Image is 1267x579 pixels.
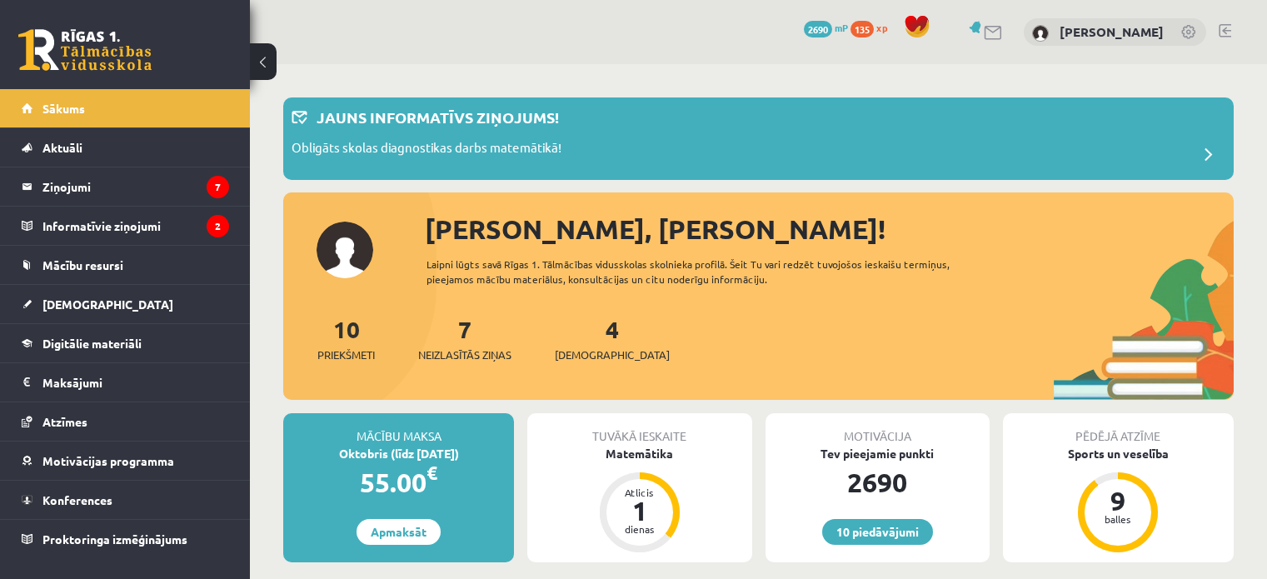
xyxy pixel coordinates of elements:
div: Mācību maksa [283,413,514,445]
a: Proktoringa izmēģinājums [22,520,229,558]
span: Neizlasītās ziņas [418,347,511,363]
legend: Maksājumi [42,363,229,402]
span: mP [835,21,848,34]
span: [DEMOGRAPHIC_DATA] [42,297,173,312]
legend: Ziņojumi [42,167,229,206]
span: Aktuāli [42,140,82,155]
span: Konferences [42,492,112,507]
a: 10Priekšmeti [317,314,375,363]
div: balles [1093,514,1143,524]
a: Sports un veselība 9 balles [1003,445,1234,555]
legend: Informatīvie ziņojumi [42,207,229,245]
div: 1 [615,497,665,524]
span: Motivācijas programma [42,453,174,468]
div: Tev pieejamie punkti [766,445,990,462]
i: 2 [207,215,229,237]
a: Sākums [22,89,229,127]
a: Motivācijas programma [22,442,229,480]
a: Matemātika Atlicis 1 dienas [527,445,751,555]
span: Mācību resursi [42,257,123,272]
div: Pēdējā atzīme [1003,413,1234,445]
span: 135 [850,21,874,37]
a: Rīgas 1. Tālmācības vidusskola [18,29,152,71]
div: Motivācija [766,413,990,445]
a: 7Neizlasītās ziņas [418,314,511,363]
span: Digitālie materiāli [42,336,142,351]
a: Mācību resursi [22,246,229,284]
div: Sports un veselība [1003,445,1234,462]
a: 135 xp [850,21,895,34]
span: Proktoringa izmēģinājums [42,532,187,547]
p: Jauns informatīvs ziņojums! [317,106,559,128]
div: Matemātika [527,445,751,462]
a: Jauns informatīvs ziņojums! Obligāts skolas diagnostikas darbs matemātikā! [292,106,1225,172]
a: [PERSON_NAME] [1060,23,1164,40]
div: Atlicis [615,487,665,497]
a: 2690 mP [804,21,848,34]
i: 7 [207,176,229,198]
span: Priekšmeti [317,347,375,363]
span: [DEMOGRAPHIC_DATA] [555,347,670,363]
span: Sākums [42,101,85,116]
a: 4[DEMOGRAPHIC_DATA] [555,314,670,363]
a: Apmaksāt [357,519,441,545]
p: Obligāts skolas diagnostikas darbs matemātikā! [292,138,561,162]
a: Maksājumi [22,363,229,402]
a: Informatīvie ziņojumi2 [22,207,229,245]
div: 9 [1093,487,1143,514]
a: 10 piedāvājumi [822,519,933,545]
span: Atzīmes [42,414,87,429]
a: Ziņojumi7 [22,167,229,206]
div: Tuvākā ieskaite [527,413,751,445]
div: Oktobris (līdz [DATE]) [283,445,514,462]
img: Viktorija Dreimane [1032,25,1049,42]
a: Atzīmes [22,402,229,441]
div: 55.00 [283,462,514,502]
div: dienas [615,524,665,534]
a: [DEMOGRAPHIC_DATA] [22,285,229,323]
div: Laipni lūgts savā Rīgas 1. Tālmācības vidusskolas skolnieka profilā. Šeit Tu vari redzēt tuvojošo... [426,257,997,287]
a: Aktuāli [22,128,229,167]
a: Digitālie materiāli [22,324,229,362]
span: € [426,461,437,485]
a: Konferences [22,481,229,519]
div: [PERSON_NAME], [PERSON_NAME]! [425,209,1234,249]
span: 2690 [804,21,832,37]
div: 2690 [766,462,990,502]
span: xp [876,21,887,34]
